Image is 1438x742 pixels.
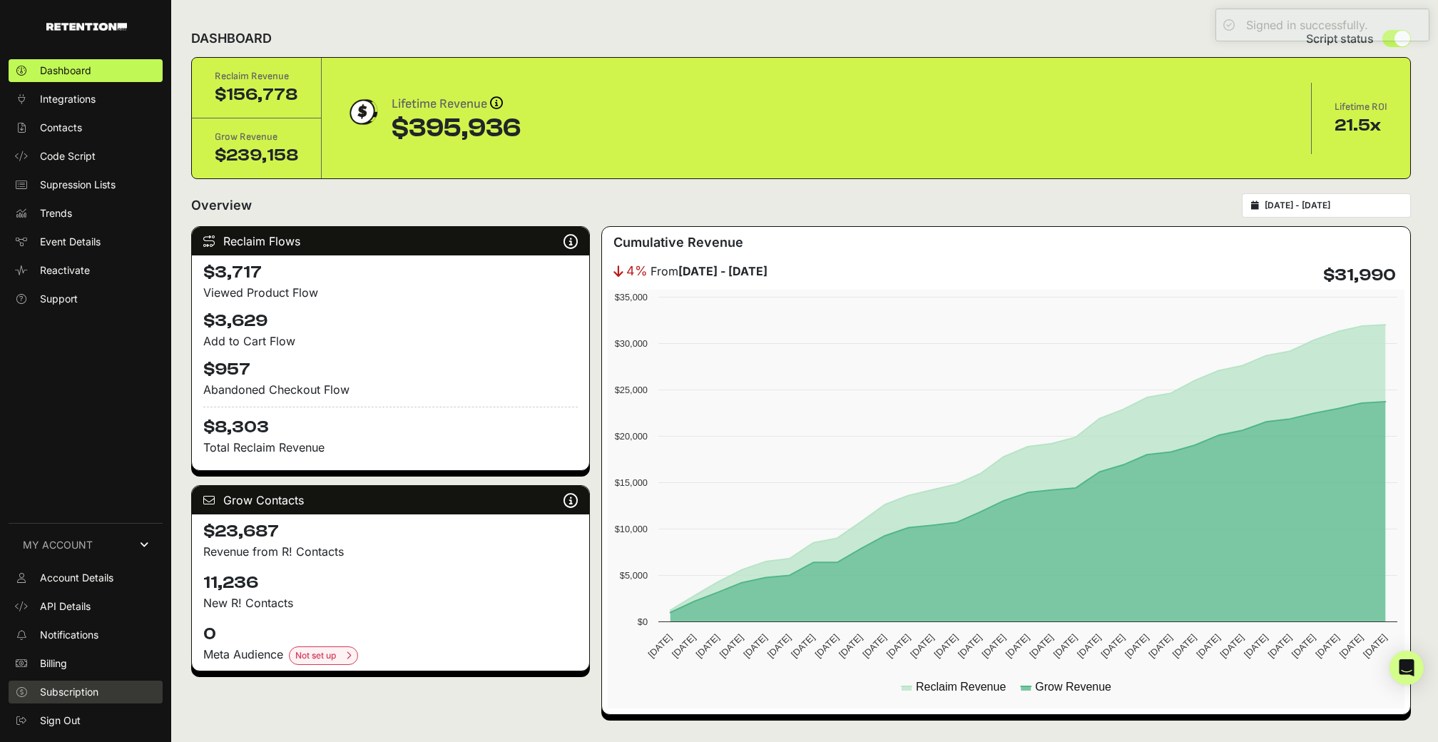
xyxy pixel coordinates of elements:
[1290,632,1317,660] text: [DATE]
[203,310,578,332] h4: $3,629
[1246,16,1368,34] div: Signed in successfully.
[203,520,578,543] h4: $23,687
[1036,681,1112,693] text: Grow Revenue
[980,632,1008,660] text: [DATE]
[1266,632,1294,660] text: [DATE]
[694,632,722,660] text: [DATE]
[192,227,589,255] div: Reclaim Flows
[789,632,817,660] text: [DATE]
[191,29,272,49] h2: DASHBOARD
[40,63,91,78] span: Dashboard
[392,114,521,143] div: $395,936
[203,571,578,594] h4: 11,236
[9,259,163,282] a: Reactivate
[620,570,648,581] text: $5,000
[9,145,163,168] a: Code Script
[40,685,98,699] span: Subscription
[40,628,98,642] span: Notifications
[1028,632,1056,660] text: [DATE]
[1147,632,1175,660] text: [DATE]
[1323,264,1396,287] h4: $31,990
[9,230,163,253] a: Event Details
[1123,632,1151,660] text: [DATE]
[203,261,578,284] h4: $3,717
[765,632,793,660] text: [DATE]
[1335,114,1387,137] div: 21.5x
[1195,632,1223,660] text: [DATE]
[916,681,1006,693] text: Reclaim Revenue
[203,358,578,381] h4: $957
[40,263,90,278] span: Reactivate
[9,116,163,139] a: Contacts
[9,202,163,225] a: Trends
[932,632,960,660] text: [DATE]
[40,149,96,163] span: Code Script
[215,69,298,83] div: Reclaim Revenue
[1314,632,1342,660] text: [DATE]
[215,83,298,106] div: $156,778
[613,233,743,253] h3: Cumulative Revenue
[615,431,648,442] text: $20,000
[861,632,889,660] text: [DATE]
[908,632,936,660] text: [DATE]
[9,595,163,618] a: API Details
[9,288,163,310] a: Support
[40,656,67,671] span: Billing
[615,292,648,303] text: $35,000
[1051,632,1079,660] text: [DATE]
[203,407,578,439] h4: $8,303
[813,632,841,660] text: [DATE]
[1389,651,1424,685] div: Open Intercom Messenger
[718,632,745,660] text: [DATE]
[203,623,578,646] h4: 0
[203,284,578,301] div: Viewed Product Flow
[392,94,521,114] div: Lifetime Revenue
[1004,632,1031,660] text: [DATE]
[615,338,648,349] text: $30,000
[651,263,768,280] span: From
[9,59,163,82] a: Dashboard
[956,632,984,660] text: [DATE]
[615,477,648,488] text: $15,000
[203,332,578,350] div: Add to Cart Flow
[9,566,163,589] a: Account Details
[40,571,113,585] span: Account Details
[345,94,380,130] img: dollar-coin-05c43ed7efb7bc0c12610022525b4bbbb207c7efeef5aecc26f025e68dcafac9.png
[670,632,698,660] text: [DATE]
[40,206,72,220] span: Trends
[884,632,912,660] text: [DATE]
[203,646,578,665] div: Meta Audience
[1218,632,1246,660] text: [DATE]
[23,538,93,552] span: MY ACCOUNT
[40,92,96,106] span: Integrations
[626,261,648,281] span: 4%
[646,632,674,660] text: [DATE]
[40,713,81,728] span: Sign Out
[40,599,91,614] span: API Details
[203,381,578,398] div: Abandoned Checkout Flow
[1335,100,1387,114] div: Lifetime ROI
[1337,632,1365,660] text: [DATE]
[203,439,578,456] p: Total Reclaim Revenue
[1242,632,1270,660] text: [DATE]
[9,681,163,703] a: Subscription
[40,178,116,192] span: Supression Lists
[678,264,768,278] strong: [DATE] - [DATE]
[9,88,163,111] a: Integrations
[1361,632,1389,660] text: [DATE]
[9,624,163,646] a: Notifications
[215,144,298,167] div: $239,158
[40,292,78,306] span: Support
[615,385,648,395] text: $25,000
[46,23,127,31] img: Retention.com
[638,616,648,627] text: $0
[203,594,578,611] p: New R! Contacts
[191,195,252,215] h2: Overview
[9,523,163,566] a: MY ACCOUNT
[742,632,770,660] text: [DATE]
[615,524,648,534] text: $10,000
[1171,632,1198,660] text: [DATE]
[837,632,865,660] text: [DATE]
[9,173,163,196] a: Supression Lists
[1075,632,1103,660] text: [DATE]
